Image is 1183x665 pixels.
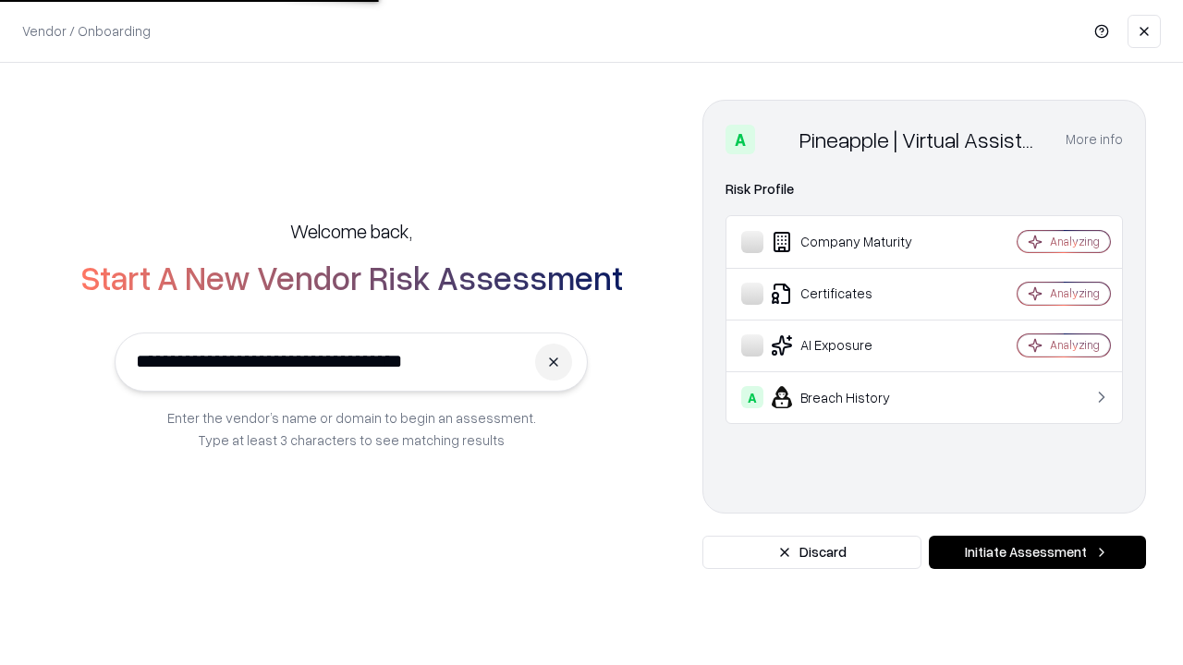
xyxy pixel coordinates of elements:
[702,536,921,569] button: Discard
[726,178,1123,200] div: Risk Profile
[741,283,962,305] div: Certificates
[741,334,962,357] div: AI Exposure
[741,386,962,408] div: Breach History
[726,125,755,154] div: A
[167,406,536,451] p: Enter the vendor’s name or domain to begin an assessment. Type at least 3 characters to see match...
[1050,234,1100,249] div: Analyzing
[741,231,962,253] div: Company Maturity
[799,125,1043,154] div: Pineapple | Virtual Assistant Agency
[1050,337,1100,353] div: Analyzing
[80,259,623,296] h2: Start A New Vendor Risk Assessment
[1066,123,1123,156] button: More info
[22,21,151,41] p: Vendor / Onboarding
[741,386,763,408] div: A
[929,536,1146,569] button: Initiate Assessment
[762,125,792,154] img: Pineapple | Virtual Assistant Agency
[1050,285,1100,301] div: Analyzing
[290,218,412,244] h5: Welcome back,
